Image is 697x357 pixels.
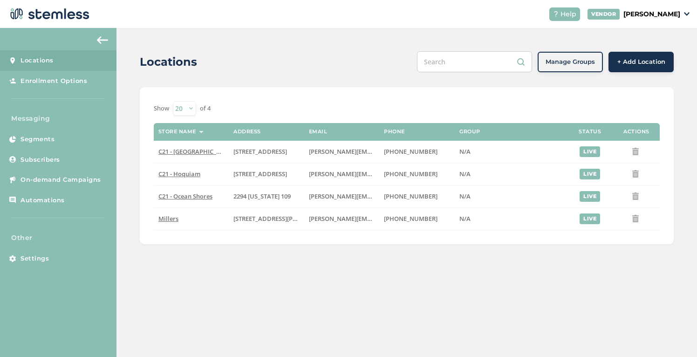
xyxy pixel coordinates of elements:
label: adam@cannabis21.com [309,170,375,178]
span: [PERSON_NAME][EMAIL_ADDRESS][DOMAIN_NAME] [309,192,458,200]
label: 1000 East Wishkah Street [233,148,300,156]
span: Enrollment Options [20,76,87,86]
label: (360) 637-9282 [384,148,450,156]
label: Email [309,129,328,135]
label: Show [154,104,169,113]
label: C21 - Hoquiam [158,170,225,178]
span: Locations [20,56,54,65]
span: C21 - Ocean Shores [158,192,212,200]
div: live [580,191,600,202]
span: [PHONE_NUMBER] [384,214,437,223]
img: icon-sort-1e1d7615.svg [199,131,204,133]
span: [STREET_ADDRESS] [233,147,287,156]
th: Actions [613,123,660,141]
span: [PHONE_NUMBER] [384,192,437,200]
label: N/A [459,170,562,178]
label: (360) 637-9282 [384,170,450,178]
span: Segments [20,135,55,144]
label: Group [459,129,480,135]
label: Millers [158,215,225,223]
span: [STREET_ADDRESS] [233,170,287,178]
button: + Add Location [608,52,674,72]
span: Manage Groups [546,57,595,67]
span: [PERSON_NAME][EMAIL_ADDRESS][DOMAIN_NAME] [309,214,458,223]
img: icon-help-white-03924b79.svg [553,11,559,17]
div: live [580,213,600,224]
label: adam@cannabis21.com [309,215,375,223]
p: [PERSON_NAME] [623,9,680,19]
span: [PHONE_NUMBER] [384,170,437,178]
label: C21 - Aberdeen [158,148,225,156]
label: (360) 831-4300 [384,215,450,223]
label: Status [579,129,601,135]
span: [PHONE_NUMBER] [384,147,437,156]
span: 2294 [US_STATE] 109 [233,192,291,200]
label: adam@cannabis21.com [309,192,375,200]
label: of 4 [200,104,211,113]
iframe: Chat Widget [650,312,697,357]
label: C21 - Ocean Shores [158,192,225,200]
span: [PERSON_NAME][EMAIL_ADDRESS][DOMAIN_NAME] [309,147,458,156]
label: N/A [459,148,562,156]
span: C21 - [GEOGRAPHIC_DATA] [158,147,234,156]
label: N/A [459,215,562,223]
label: adam@cannabis21.com [309,148,375,156]
label: (360) 637-9282 [384,192,450,200]
span: Help [560,9,576,19]
div: live [580,169,600,179]
div: live [580,146,600,157]
label: N/A [459,192,562,200]
div: VENDOR [588,9,620,20]
span: Automations [20,196,65,205]
span: + Add Location [617,57,665,67]
img: logo-dark-0685b13c.svg [7,5,89,23]
span: C21 - Hoquiam [158,170,200,178]
img: icon_down-arrow-small-66adaf34.svg [684,12,690,16]
label: Phone [384,129,405,135]
label: 2294 Washington 109 [233,192,300,200]
label: 428 10th Street [233,170,300,178]
label: Store name [158,129,196,135]
h2: Locations [140,54,197,70]
label: Address [233,129,261,135]
label: 302 West Waldrip Street [233,215,300,223]
img: icon-arrow-back-accent-c549486e.svg [97,36,108,44]
span: On-demand Campaigns [20,175,101,185]
span: Settings [20,254,49,263]
span: [STREET_ADDRESS][PERSON_NAME] [233,214,335,223]
span: Millers [158,214,178,223]
input: Search [417,51,532,72]
span: Subscribers [20,155,60,165]
span: [PERSON_NAME][EMAIL_ADDRESS][DOMAIN_NAME] [309,170,458,178]
button: Manage Groups [538,52,603,72]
